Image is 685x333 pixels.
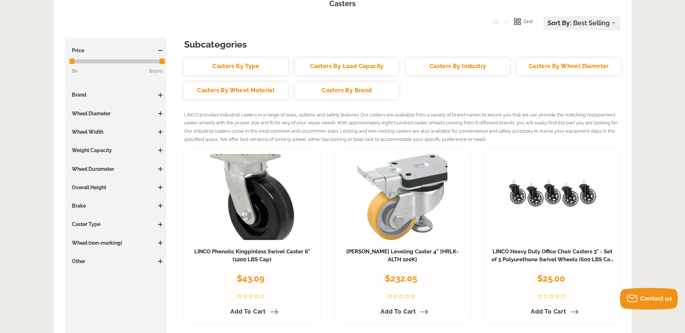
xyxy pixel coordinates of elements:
[68,239,163,247] h3: Wheel (non-marking)
[184,82,288,99] a: Casters By Wheel Material
[184,38,621,51] h3: Subcategories
[68,202,163,209] h3: Brake
[376,306,428,318] a: Add to Cart
[381,308,416,315] span: Add to Cart
[72,68,78,74] span: $0
[526,306,578,318] a: Add to Cart
[68,47,163,54] h3: Price
[346,248,459,263] a: [PERSON_NAME] Leveling Caster 4" [HRLK-ALTH 100K]
[68,184,163,191] h3: Overall Height
[295,82,399,99] a: Casters By Brand
[68,165,163,173] h3: Wheel Durometer
[517,58,620,75] a: Casters By Wheel Diameter
[184,58,288,75] a: Casters By Type
[385,273,417,284] span: $232.05
[68,221,163,228] h3: Caster Type
[230,308,266,315] span: Add to Cart
[68,128,163,136] h3: Wheel Width
[620,288,678,310] button: Contact us
[537,273,565,284] span: $25.00
[491,248,614,271] a: LINCO Heavy Duty Office Chair Casters 3" - Set of 5 Polyurethane Swivel Wheels (600 LBS Cap Combi...
[487,16,509,27] button: List
[237,273,264,284] span: $43.09
[406,58,510,75] a: Casters By Industry
[68,258,163,265] h3: Other
[531,308,566,315] span: Add to Cart
[194,248,310,263] a: LINCO Phenolic Kingpinless Swivel Caster 6" (1200 LBS Cap)
[68,91,163,98] h3: Brand
[149,67,162,75] span: $1500
[184,111,621,144] p: LINCO provides industrial casters in a range of sizes, options, and safety features. Our casters ...
[295,58,399,75] a: Casters By Load Capacity
[68,110,163,117] h3: Wheel Diameter
[226,306,278,318] a: Add to Cart
[68,147,163,154] h3: Weight Capacity
[640,295,672,302] span: Contact us
[509,16,533,27] button: Grid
